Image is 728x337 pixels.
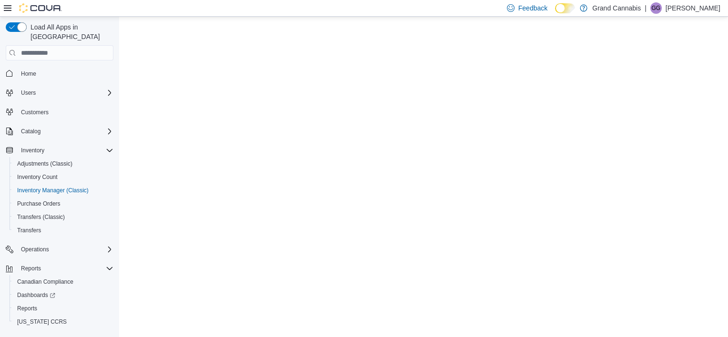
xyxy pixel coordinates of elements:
span: Catalog [21,128,40,135]
button: Inventory [17,145,48,156]
button: [US_STATE] CCRS [10,315,117,328]
span: Transfers [13,225,113,236]
p: | [645,2,647,14]
span: Customers [21,109,49,116]
a: Dashboards [10,288,117,302]
span: Reports [21,265,41,272]
span: Adjustments (Classic) [17,160,72,168]
span: Home [17,67,113,79]
button: Inventory Count [10,170,117,184]
button: Inventory Manager (Classic) [10,184,117,197]
span: Purchase Orders [17,200,61,208]
span: Purchase Orders [13,198,113,209]
span: Users [21,89,36,97]
span: Inventory Count [17,173,58,181]
button: Canadian Compliance [10,275,117,288]
span: Catalog [17,126,113,137]
a: Inventory Count [13,171,61,183]
div: Greg Gaudreau [650,2,662,14]
span: Inventory Manager (Classic) [17,187,89,194]
button: Operations [17,244,53,255]
span: Inventory Count [13,171,113,183]
a: Canadian Compliance [13,276,77,287]
img: Cova [19,3,62,13]
a: Home [17,68,40,79]
p: [PERSON_NAME] [666,2,720,14]
button: Users [2,86,117,99]
span: Reports [17,263,113,274]
span: Feedback [518,3,547,13]
a: Transfers (Classic) [13,211,69,223]
span: Canadian Compliance [13,276,113,287]
span: Adjustments (Classic) [13,158,113,169]
button: Operations [2,243,117,256]
span: Reports [17,305,37,312]
button: Catalog [2,125,117,138]
a: Transfers [13,225,45,236]
button: Reports [10,302,117,315]
span: Users [17,87,113,99]
a: Inventory Manager (Classic) [13,185,92,196]
a: Customers [17,107,52,118]
span: Reports [13,303,113,314]
span: Home [21,70,36,78]
button: Customers [2,105,117,119]
span: GG [652,2,661,14]
a: Adjustments (Classic) [13,158,76,169]
span: Canadian Compliance [17,278,73,286]
button: Home [2,66,117,80]
span: Inventory Manager (Classic) [13,185,113,196]
span: Transfers [17,227,41,234]
span: Operations [21,246,49,253]
span: Inventory [21,147,44,154]
button: Catalog [17,126,44,137]
span: Inventory [17,145,113,156]
button: Transfers (Classic) [10,210,117,224]
a: Dashboards [13,289,59,301]
button: Reports [17,263,45,274]
span: Transfers (Classic) [13,211,113,223]
p: Grand Cannabis [592,2,641,14]
button: Inventory [2,144,117,157]
span: Customers [17,106,113,118]
button: Adjustments (Classic) [10,157,117,170]
span: Dashboards [17,291,55,299]
span: Dashboards [13,289,113,301]
button: Transfers [10,224,117,237]
span: Dark Mode [555,13,556,14]
button: Users [17,87,40,99]
span: [US_STATE] CCRS [17,318,67,326]
input: Dark Mode [555,3,575,13]
span: Operations [17,244,113,255]
span: Transfers (Classic) [17,213,65,221]
a: Purchase Orders [13,198,64,209]
a: Reports [13,303,41,314]
span: Washington CCRS [13,316,113,327]
a: [US_STATE] CCRS [13,316,71,327]
span: Load All Apps in [GEOGRAPHIC_DATA] [27,22,113,41]
button: Purchase Orders [10,197,117,210]
button: Reports [2,262,117,275]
